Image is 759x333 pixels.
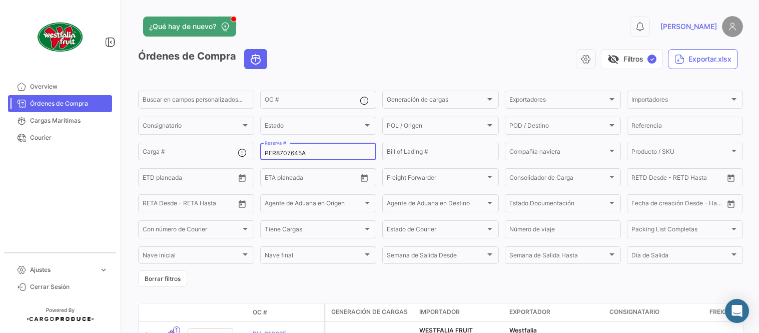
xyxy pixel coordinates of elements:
input: Hasta [656,201,700,208]
input: Hasta [168,175,212,182]
input: Hasta [656,175,700,182]
span: visibility_off [607,53,619,65]
span: Nave final [265,253,363,260]
h3: Órdenes de Compra [138,49,270,69]
button: Open calendar [723,196,738,211]
input: Hasta [168,201,212,208]
span: Producto / SKU [631,150,729,157]
span: Nave inicial [143,253,241,260]
datatable-header-cell: Estado Doc. [184,308,249,316]
img: client-50.png [35,12,85,62]
span: Importadores [631,98,729,105]
a: Órdenes de Compra [8,95,112,112]
button: ¿Qué hay de nuevo? [143,17,236,37]
span: [PERSON_NAME] [660,22,717,32]
datatable-header-cell: Generación de cargas [325,303,415,321]
span: Día de Salida [631,253,729,260]
button: Ocean [245,50,267,69]
span: Importador [419,307,460,316]
span: Courier [30,133,108,142]
button: Open calendar [235,170,250,185]
datatable-header-cell: Importador [415,303,505,321]
button: visibility_offFiltros✓ [601,49,663,69]
span: Overview [30,82,108,91]
span: OC # [253,308,267,317]
input: Desde [631,175,649,182]
span: Estado Documentación [509,201,607,208]
button: Open calendar [235,196,250,211]
span: Freight Forwarder [387,175,485,182]
span: ✓ [647,55,656,64]
span: Ajustes [30,265,95,274]
span: expand_more [99,265,108,274]
span: Semana de Salida Hasta [509,253,607,260]
span: Exportadores [509,98,607,105]
span: Packing List Completas [631,227,729,234]
datatable-header-cell: Consignatario [605,303,705,321]
span: Estado de Courier [387,227,485,234]
datatable-header-cell: Modo de Transporte [159,308,184,316]
a: Courier [8,129,112,146]
span: Consignatario [609,307,659,316]
img: placeholder-user.png [722,16,743,37]
button: Open calendar [357,170,372,185]
span: Generación de cargas [331,307,408,316]
span: Generación de cargas [387,98,485,105]
span: Órdenes de Compra [30,99,108,108]
datatable-header-cell: Exportador [505,303,605,321]
span: Estado [265,124,363,131]
span: Compañía naviera [509,150,607,157]
span: Agente de Aduana en Origen [265,201,363,208]
input: Hasta [290,175,334,182]
input: Desde [631,201,649,208]
datatable-header-cell: OC # [249,304,324,321]
button: Borrar filtros [138,270,187,287]
span: POL / Origen [387,124,485,131]
span: POD / Destino [509,124,607,131]
button: Open calendar [723,170,738,185]
span: Con número de Courier [143,227,241,234]
span: Cerrar Sesión [30,282,108,291]
a: Overview [8,78,112,95]
input: Desde [143,175,161,182]
input: Desde [143,201,161,208]
span: Consolidador de Carga [509,175,607,182]
span: Agente de Aduana en Destino [387,201,485,208]
span: ¿Qué hay de nuevo? [149,22,216,32]
a: Cargas Marítimas [8,112,112,129]
span: Tiene Cargas [265,227,363,234]
div: Open Intercom Messenger [725,299,749,323]
span: Cargas Marítimas [30,116,108,125]
input: Desde [265,175,283,182]
span: Exportador [509,307,550,316]
span: Semana de Salida Desde [387,253,485,260]
button: Exportar.xlsx [668,49,738,69]
span: Consignatario [143,124,241,131]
